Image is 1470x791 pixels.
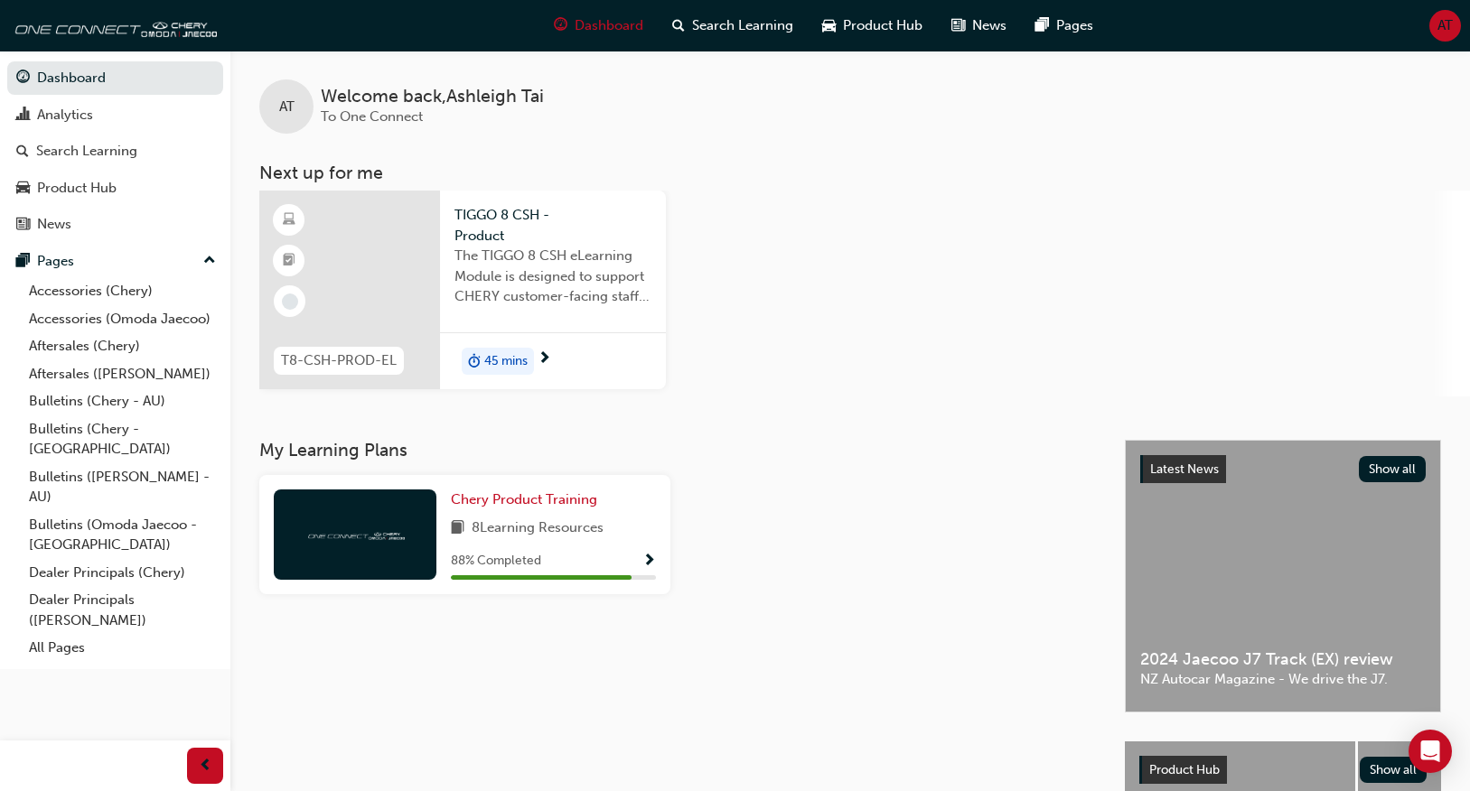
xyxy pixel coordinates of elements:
a: guage-iconDashboard [539,7,658,44]
a: Dashboard [7,61,223,95]
span: 8 Learning Resources [472,517,604,540]
a: Bulletins (Chery - [GEOGRAPHIC_DATA]) [22,415,223,463]
span: Chery Product Training [451,491,597,507]
span: duration-icon [468,349,481,373]
img: oneconnect [305,526,405,543]
span: guage-icon [16,70,30,87]
h3: My Learning Plans [259,440,1096,461]
button: Show all [1359,456,1427,482]
span: guage-icon [554,14,567,37]
img: oneconnect [9,7,217,43]
a: Aftersales (Chery) [22,332,223,360]
a: Dealer Principals ([PERSON_NAME]) [22,586,223,634]
button: Show Progress [642,550,656,572]
div: Pages [37,251,74,272]
span: AT [279,97,295,117]
span: search-icon [672,14,685,37]
button: DashboardAnalyticsSearch LearningProduct HubNews [7,58,223,245]
span: Pages [1056,15,1093,36]
span: Show Progress [642,554,656,570]
div: Open Intercom Messenger [1409,730,1452,773]
span: 88 % Completed [451,551,541,572]
span: The TIGGO 8 CSH eLearning Module is designed to support CHERY customer-facing staff with the prod... [454,246,651,307]
a: News [7,208,223,241]
span: 2024 Jaecoo J7 Track (EX) review [1140,649,1426,670]
span: NZ Autocar Magazine - We drive the J7. [1140,669,1426,690]
span: Latest News [1150,461,1219,477]
span: AT [1437,15,1453,36]
span: To One Connect [321,108,423,125]
a: Dealer Principals (Chery) [22,559,223,587]
a: Chery Product Training [451,489,604,510]
span: news-icon [951,14,965,37]
div: Analytics [37,105,93,126]
span: pages-icon [1035,14,1049,37]
span: learningResourceType_ELEARNING-icon [283,209,295,232]
a: T8-CSH-PROD-ELTIGGO 8 CSH - ProductThe TIGGO 8 CSH eLearning Module is designed to support CHERY ... [259,191,666,389]
span: Dashboard [575,15,643,36]
a: Analytics [7,98,223,132]
span: up-icon [203,249,216,273]
span: prev-icon [199,755,212,777]
span: chart-icon [16,107,30,124]
a: All Pages [22,634,223,662]
a: pages-iconPages [1021,7,1108,44]
span: Product Hub [1149,762,1220,777]
button: Pages [7,245,223,278]
span: news-icon [16,217,30,233]
a: Search Learning [7,135,223,168]
h3: Next up for me [230,163,1470,183]
a: Product Hub [7,172,223,205]
span: Search Learning [692,15,793,36]
span: Product Hub [843,15,922,36]
a: Aftersales ([PERSON_NAME]) [22,360,223,388]
a: Bulletins ([PERSON_NAME] - AU) [22,463,223,511]
span: pages-icon [16,254,30,270]
span: booktick-icon [283,249,295,273]
span: learningRecordVerb_NONE-icon [282,293,298,310]
a: Bulletins (Chery - AU) [22,387,223,415]
a: Accessories (Omoda Jaecoo) [22,305,223,333]
span: 45 mins [484,351,528,372]
span: Welcome back , Ashleigh Tai [321,87,544,107]
a: Product HubShow all [1139,756,1427,785]
a: Accessories (Chery) [22,277,223,305]
span: search-icon [16,144,29,160]
a: news-iconNews [937,7,1021,44]
span: next-icon [538,351,551,368]
span: News [972,15,1007,36]
div: News [37,214,71,235]
span: car-icon [822,14,836,37]
a: search-iconSearch Learning [658,7,808,44]
a: Latest NewsShow all2024 Jaecoo J7 Track (EX) reviewNZ Autocar Magazine - We drive the J7. [1125,440,1441,712]
span: T8-CSH-PROD-EL [281,350,397,371]
button: Show all [1360,757,1428,783]
a: Bulletins (Omoda Jaecoo - [GEOGRAPHIC_DATA]) [22,511,223,559]
a: car-iconProduct Hub [808,7,937,44]
a: Latest NewsShow all [1140,455,1426,484]
div: Product Hub [37,178,117,199]
span: book-icon [451,517,464,540]
button: AT [1429,10,1461,42]
div: Search Learning [36,141,137,162]
span: car-icon [16,181,30,197]
span: TIGGO 8 CSH - Product [454,205,651,246]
